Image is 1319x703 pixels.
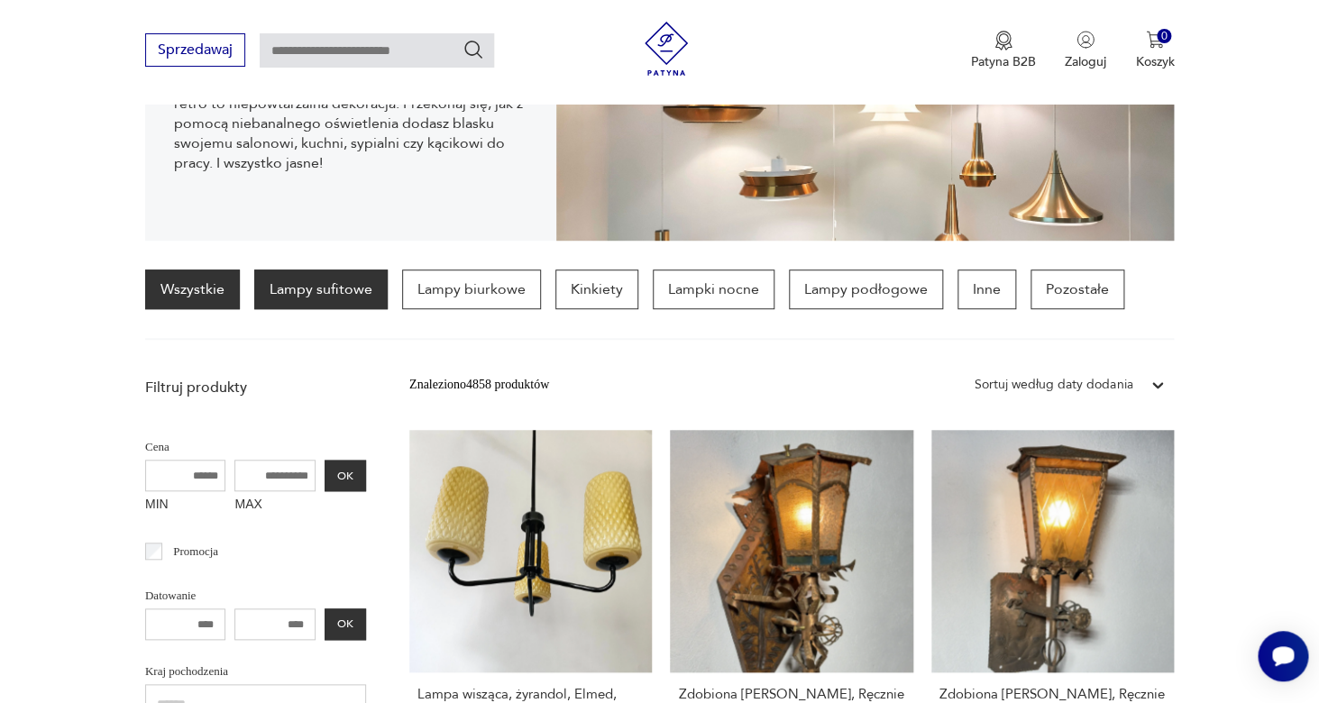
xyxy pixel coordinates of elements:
button: 0Koszyk [1135,31,1174,70]
a: Lampki nocne [653,269,774,309]
p: Stojące czy wiszące, biurkowe czy ścienne – lampy retro to niepowtarzalna dekoracja. Przekonaj si... [174,74,527,173]
p: Patyna B2B [971,53,1036,70]
a: Ikona medaluPatyna B2B [971,31,1036,70]
p: Datowanie [145,586,366,606]
button: Patyna B2B [971,31,1036,70]
label: MAX [234,491,316,520]
img: Ikona koszyka [1146,31,1164,49]
img: Ikonka użytkownika [1076,31,1095,49]
label: MIN [145,491,226,520]
a: Inne [957,269,1016,309]
a: Lampy sufitowe [254,269,388,309]
a: Kinkiety [555,269,638,309]
p: Cena [145,437,366,457]
button: Szukaj [463,39,484,60]
div: Sortuj według daty dodania [975,375,1132,395]
a: Lampy biurkowe [402,269,541,309]
div: Znaleziono 4858 produktów [409,375,549,395]
img: Patyna - sklep z meblami i dekoracjami vintage [639,22,693,76]
button: OK [325,460,366,491]
p: Kraj pochodzenia [145,662,366,681]
button: Sprzedawaj [145,33,245,67]
p: Zaloguj [1065,53,1106,70]
button: Zaloguj [1065,31,1106,70]
div: 0 [1157,29,1172,44]
a: Wszystkie [145,269,240,309]
button: OK [325,608,366,640]
p: Filtruj produkty [145,378,366,397]
a: Pozostałe [1030,269,1124,309]
iframe: Smartsupp widget button [1258,631,1308,681]
p: Koszyk [1135,53,1174,70]
a: Lampy podłogowe [789,269,943,309]
img: Ikona medalu [994,31,1012,50]
a: Sprzedawaj [145,45,245,58]
p: Promocja [173,542,218,561]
